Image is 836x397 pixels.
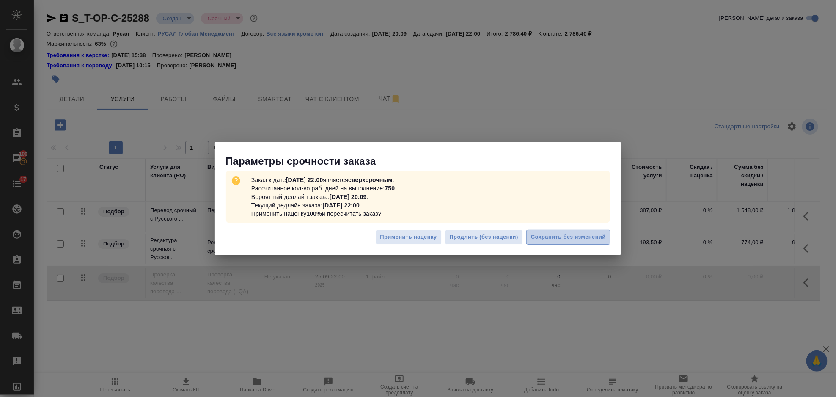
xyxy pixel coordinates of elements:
button: Применить наценку [376,230,442,245]
b: сверхсрочным [348,176,393,183]
p: Параметры срочности заказа [225,154,621,168]
button: Сохранить без изменений [526,230,610,245]
span: Применить наценку [380,232,437,242]
button: Продлить (без наценки) [445,230,523,245]
b: [DATE] 22:00 [286,176,323,183]
span: Продлить (без наценки) [450,232,518,242]
p: Заказ к дате является . Рассчитанное кол-во раб. дней на выполнение: . Вероятный дедлайн заказа: ... [248,172,400,221]
b: [DATE] 20:09 [330,193,367,200]
span: Сохранить без изменений [531,232,606,242]
b: 100% [307,210,322,217]
b: [DATE] 22:00 [322,202,360,209]
b: 750 [385,185,395,192]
